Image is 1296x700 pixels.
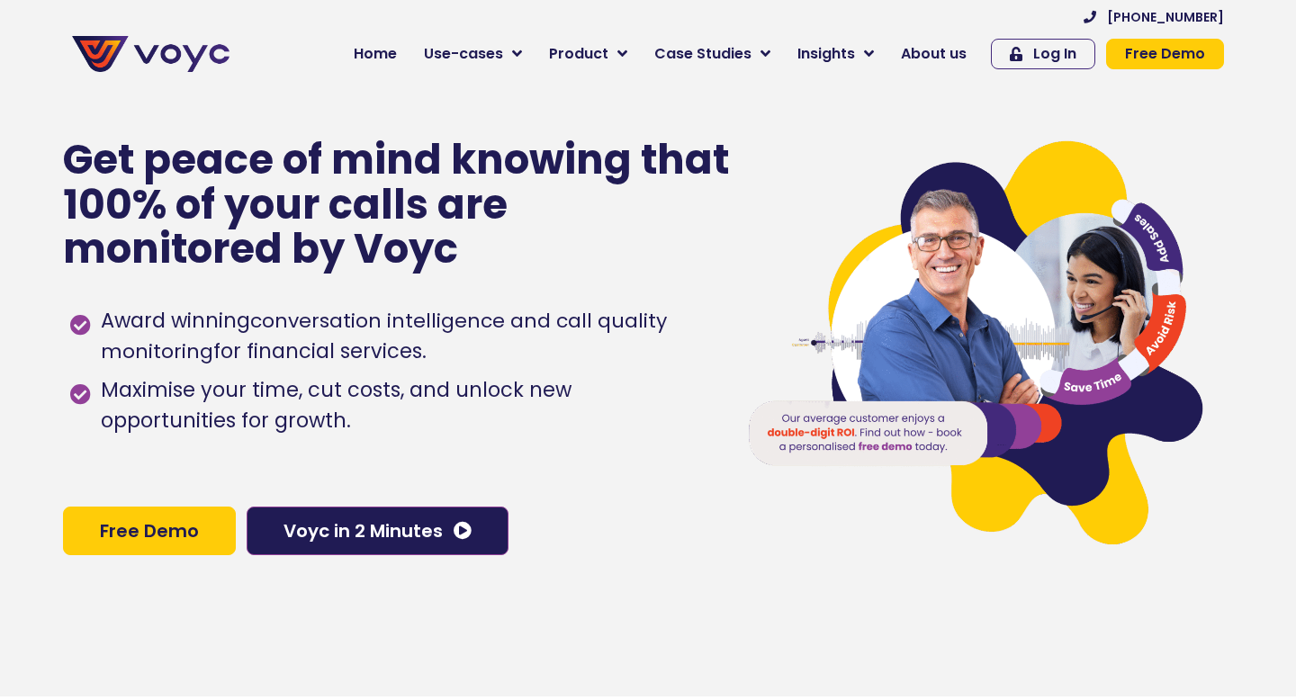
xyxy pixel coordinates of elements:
[63,138,732,272] p: Get peace of mind knowing that 100% of your calls are monitored by Voyc
[283,522,443,540] span: Voyc in 2 Minutes
[1107,11,1224,23] span: [PHONE_NUMBER]
[1106,39,1224,69] a: Free Demo
[63,507,236,555] a: Free Demo
[797,43,855,65] span: Insights
[100,522,199,540] span: Free Demo
[101,307,667,365] h1: conversation intelligence and call quality monitoring
[72,36,229,72] img: voyc-full-logo
[247,507,508,555] a: Voyc in 2 Minutes
[410,36,535,72] a: Use-cases
[340,36,410,72] a: Home
[1125,47,1205,61] span: Free Demo
[354,43,397,65] span: Home
[1084,11,1224,23] a: [PHONE_NUMBER]
[901,43,967,65] span: About us
[549,43,608,65] span: Product
[96,306,711,367] span: Award winning for financial services.
[96,375,711,436] span: Maximise your time, cut costs, and unlock new opportunities for growth.
[641,36,784,72] a: Case Studies
[991,39,1095,69] a: Log In
[1033,47,1076,61] span: Log In
[887,36,980,72] a: About us
[784,36,887,72] a: Insights
[535,36,641,72] a: Product
[654,43,751,65] span: Case Studies
[424,43,503,65] span: Use-cases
